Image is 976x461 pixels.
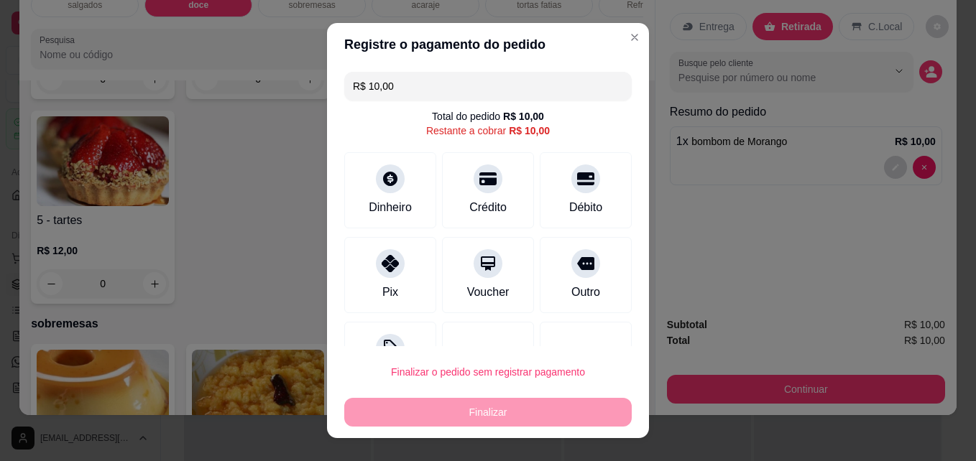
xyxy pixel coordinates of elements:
[569,199,602,216] div: Débito
[344,358,632,386] button: Finalizar o pedido sem registrar pagamento
[509,124,550,138] div: R$ 10,00
[426,124,550,138] div: Restante a cobrar
[327,23,649,66] header: Registre o pagamento do pedido
[467,284,510,301] div: Voucher
[571,284,600,301] div: Outro
[623,26,646,49] button: Close
[432,109,544,124] div: Total do pedido
[353,72,623,101] input: Ex.: hambúrguer de cordeiro
[369,199,412,216] div: Dinheiro
[503,109,544,124] div: R$ 10,00
[382,284,398,301] div: Pix
[469,199,507,216] div: Crédito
